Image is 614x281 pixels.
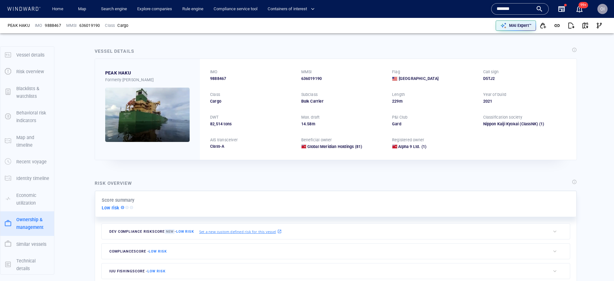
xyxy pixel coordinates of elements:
div: Vessel details [95,47,134,55]
button: Economic utilization [0,187,54,212]
button: OI [596,3,609,15]
span: Alpha 9 Ltd. [398,144,420,149]
p: Registered owner [392,137,424,143]
span: Low risk [147,269,165,273]
p: Low risk [102,204,120,212]
p: Identity timeline [16,175,49,182]
p: Flag [392,69,400,75]
p: IMO [35,23,43,28]
p: IMO [210,69,218,75]
div: Nippon Kaiji Kyokai (ClassNK) [483,121,538,127]
p: Economic utilization [16,191,50,207]
a: Map [75,4,91,15]
p: Ownership & management [16,216,50,231]
a: Economic utilization [0,196,54,202]
a: Vessel details [0,51,54,58]
span: Dev Compliance risk score - [109,229,194,234]
div: Gard [392,121,476,127]
a: Blacklists & watchlists [0,89,54,95]
a: Map and timeline [0,138,54,144]
a: Set a new custom defined risk for this vessel [199,228,282,235]
button: Home [47,4,68,15]
span: OI [600,6,605,12]
a: Behavioral risk indicators [0,113,54,120]
button: Recent voyage [0,153,54,170]
span: m [312,121,315,126]
div: 636019190 [79,23,100,28]
button: Behavioral risk indicators [0,105,54,129]
a: Compliance service tool [211,4,260,15]
a: 99+ [574,4,585,14]
p: MAI Expert™ [509,23,531,28]
p: Length [392,92,405,98]
p: Max. draft [301,114,320,120]
span: 229 [392,99,399,104]
a: Global Meridian Holdings (81) [307,144,362,150]
p: DWT [210,114,219,120]
a: Technical details [0,261,54,267]
a: Risk overview [0,68,54,74]
span: (1) [538,121,566,127]
a: Explore companies [135,4,175,15]
p: Blacklists & watchlists [16,85,50,100]
a: Identity timeline [0,175,54,181]
span: Low risk [176,230,194,234]
a: Ownership & management [0,220,54,226]
span: m [399,99,403,104]
p: Beneficial owner [301,137,332,143]
p: Recent voyage [16,158,47,166]
p: Map and timeline [16,134,50,149]
div: 2021 [483,98,567,104]
p: MMSI [66,23,77,28]
span: 9888467 [210,76,226,82]
div: PEAK HAKU [105,69,131,77]
span: IUU Fishing score - [109,269,166,273]
div: Risk overview [95,179,132,187]
div: Cargo [210,98,294,104]
p: Classification society [483,114,522,120]
div: Nippon Kaiji Kyokai (ClassNK) [483,121,567,127]
p: Score summary [102,196,135,204]
span: Low risk [149,249,167,254]
span: 9888467 [45,23,61,28]
div: Notification center [576,5,583,13]
p: Class [105,23,115,28]
div: Bulk Carrier [301,98,385,104]
div: 636019190 [301,76,385,82]
p: AIS transceiver [210,137,238,143]
div: Formerly: [PERSON_NAME] [105,77,190,83]
p: Class [210,92,220,98]
button: View on map [578,19,592,33]
iframe: Chat [587,252,609,276]
div: 82,514 tons [210,121,294,127]
img: 5fb5221280694e1802168078_0 [105,88,190,142]
button: Export report [564,19,578,33]
button: Map [73,4,93,15]
button: Visual Link Analysis [592,19,606,33]
span: (1) [421,144,427,150]
p: Technical details [16,257,50,273]
a: Search engine [98,4,130,15]
span: [GEOGRAPHIC_DATA] [399,76,438,82]
p: Risk overview [16,68,44,75]
button: Get link [550,19,564,33]
p: Vessel details [16,51,44,59]
p: Similar vessels [16,240,46,248]
button: Map and timeline [0,129,54,154]
button: 99+ [576,5,583,13]
p: Behavioral risk indicators [16,109,50,125]
p: Set a new custom defined risk for this vessel [199,229,276,234]
div: Cargo [117,23,128,28]
span: Global Meridian Holdings [307,144,354,149]
button: Risk overview [0,63,54,80]
div: PEAK HAKU [8,23,30,28]
p: Year of build [483,92,507,98]
span: 14 [301,121,306,126]
button: Similar vessels [0,236,54,253]
p: MMSI [301,69,312,75]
